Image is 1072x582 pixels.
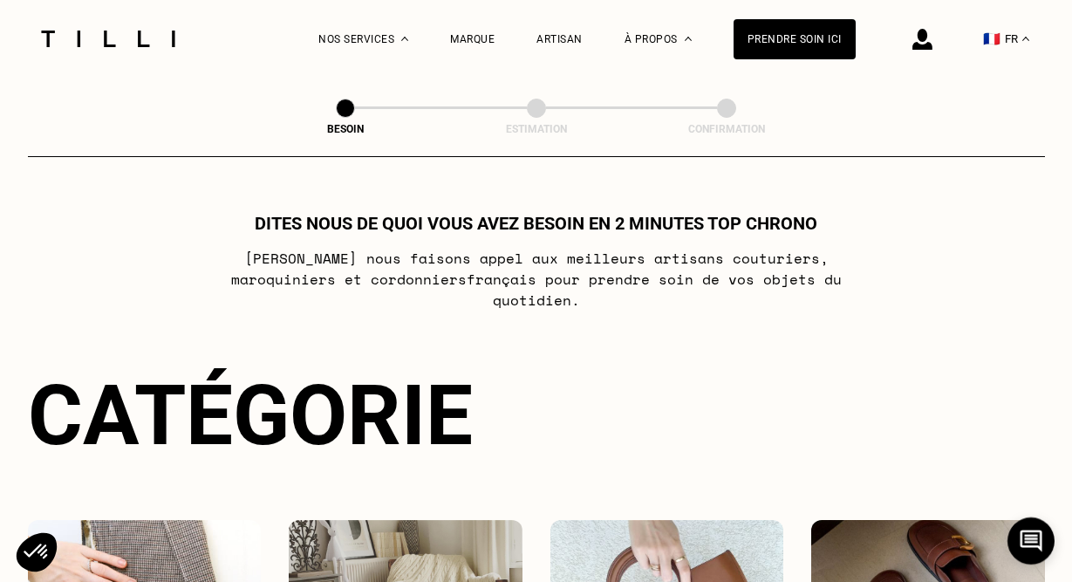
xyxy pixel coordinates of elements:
[983,31,1000,47] span: 🇫🇷
[639,123,814,135] div: Confirmation
[1022,37,1029,41] img: menu déroulant
[685,37,692,41] img: Menu déroulant à propos
[258,123,433,135] div: Besoin
[450,33,495,45] a: Marque
[536,33,583,45] a: Artisan
[449,123,624,135] div: Estimation
[190,248,882,311] p: [PERSON_NAME] nous faisons appel aux meilleurs artisans couturiers , maroquiniers et cordonniers ...
[401,37,408,41] img: Menu déroulant
[28,366,1045,464] div: Catégorie
[255,213,817,234] h1: Dites nous de quoi vous avez besoin en 2 minutes top chrono
[734,19,856,59] a: Prendre soin ici
[912,29,932,50] img: icône connexion
[35,31,181,47] img: Logo du service de couturière Tilli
